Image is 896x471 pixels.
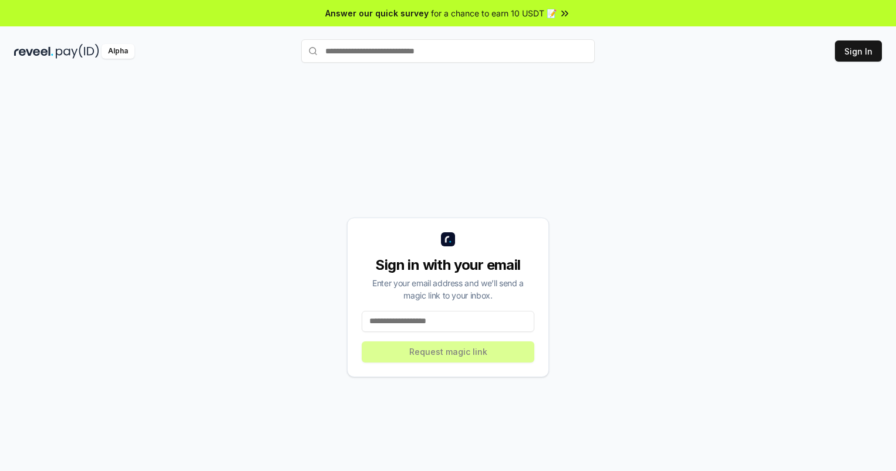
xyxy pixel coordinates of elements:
img: logo_small [441,232,455,246]
button: Sign In [835,40,882,62]
span: Answer our quick survey [325,7,429,19]
span: for a chance to earn 10 USDT 📝 [431,7,557,19]
div: Enter your email address and we’ll send a magic link to your inbox. [362,277,534,301]
img: pay_id [56,44,99,59]
div: Sign in with your email [362,256,534,275]
div: Alpha [102,44,134,59]
img: reveel_dark [14,44,53,59]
